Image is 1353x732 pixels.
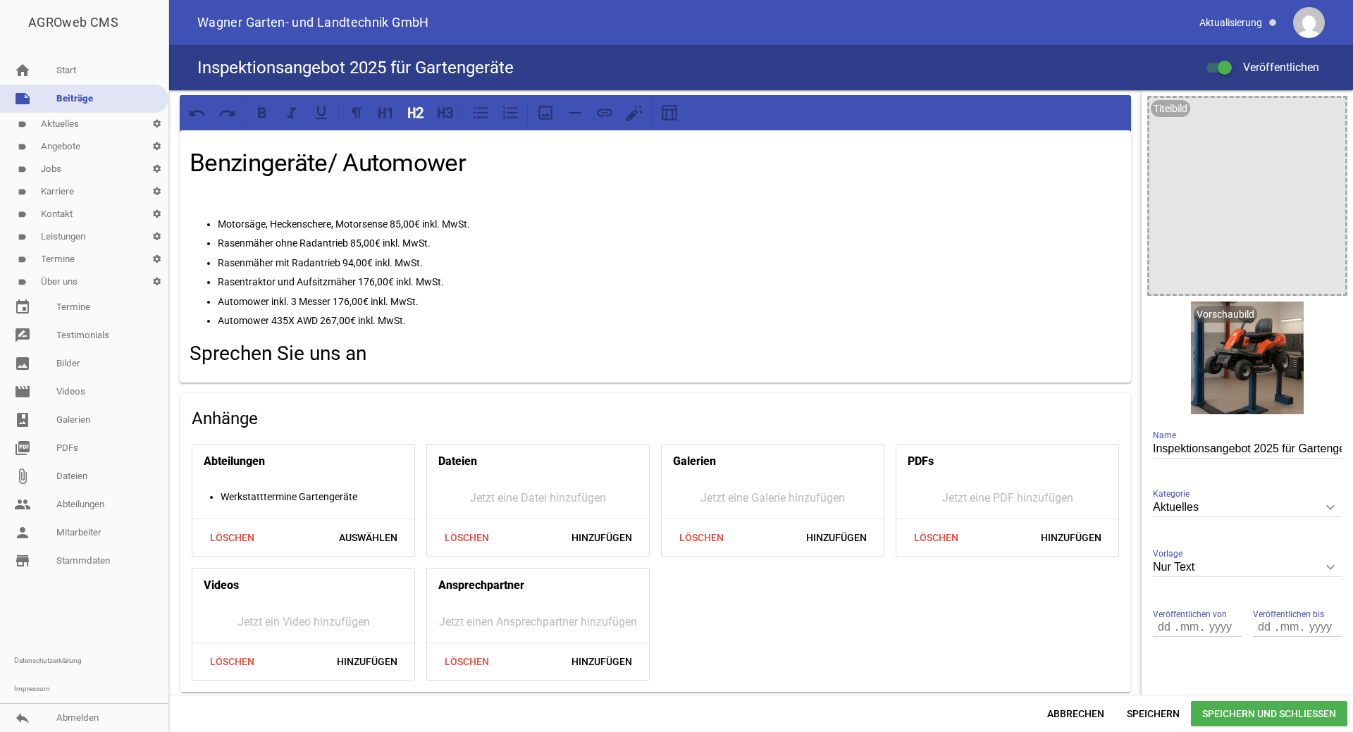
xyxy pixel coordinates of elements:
[18,187,27,197] i: label
[218,293,1121,310] p: Automower inkl. 3 Messer 176,00€ inkl. MwSt.
[197,56,514,79] h4: Inspektionsangebot 2025 für Gartengeräte
[18,255,27,264] i: label
[1191,701,1347,726] span: Speichern und Schließen
[18,142,27,151] i: label
[18,278,27,287] i: label
[902,525,970,550] span: Löschen
[427,478,649,519] div: Jetzt eine Datei hinzufügen
[1319,496,1342,519] i: keyboard_arrow_down
[14,440,31,457] i: picture_as_pdf
[433,525,500,550] span: Löschen
[14,524,31,541] i: person
[427,602,649,643] div: Jetzt einen Ansprechpartner hinzufügen
[14,709,31,726] i: reply
[438,574,524,597] h4: Ansprechpartner
[896,478,1118,519] div: Jetzt eine PDF hinzufügen
[1030,525,1113,550] span: Hinzufügen
[204,574,239,597] h4: Videos
[14,496,31,513] i: people
[145,248,168,271] i: settings
[14,355,31,372] i: image
[145,225,168,248] i: settings
[1177,618,1202,636] input: mm
[1226,61,1319,74] span: Veröffentlichen
[190,145,1121,182] h1: Benzingeräte/ Automower
[145,113,168,135] i: settings
[14,468,31,485] i: attach_file
[1253,618,1277,636] input: dd
[204,450,265,473] h4: Abteilungen
[1153,618,1177,636] input: dd
[1151,100,1190,117] div: Titelbild
[673,450,716,473] h4: Galerien
[218,216,1121,232] p: Motorsäge, Heckenschere, Motorsense 85,00€ inkl. MwSt.
[14,411,31,428] i: photo_album
[145,180,168,203] i: settings
[1116,701,1191,726] span: Speichern
[1277,618,1302,636] input: mm
[145,203,168,225] i: settings
[18,210,27,219] i: label
[14,327,31,344] i: rate_review
[1153,607,1227,621] span: Veröffentlichen von
[908,450,934,473] h4: PDFs
[218,312,1121,329] p: Automower 435X AWD 267,00€ inkl. MwSt.
[14,90,31,107] i: note
[667,525,735,550] span: Löschen
[1202,618,1237,636] input: yyyy
[197,16,429,29] span: Wagner Garten- und Landtechnik GmbH
[18,120,27,129] i: label
[18,165,27,174] i: label
[326,649,409,674] span: Hinzufügen
[190,339,1121,368] h2: Sprechen Sie uns an
[438,450,477,473] h4: Dateien
[1302,618,1337,636] input: yyyy
[14,62,31,79] i: home
[192,602,414,643] div: Jetzt ein Video hinzufügen
[328,525,409,550] span: Auswählen
[198,649,266,674] span: Löschen
[560,525,643,550] span: Hinzufügen
[662,478,884,519] div: Jetzt eine Galerie hinzufügen
[218,235,1121,252] p: Rasenmäher ohne Radantrieb 85,00€ inkl. MwSt.
[145,271,168,293] i: settings
[218,254,1121,271] p: Rasenmäher mit Radantrieb 94,00€ inkl. MwSt.
[795,525,878,550] span: Hinzufügen
[145,158,168,180] i: settings
[218,273,1121,290] p: Rasentraktor und Aufsitzmäher 176,00€ inkl. MwSt.
[1253,607,1324,621] span: Veröffentlichen bis
[1194,306,1257,323] div: Vorschaubild
[198,525,266,550] span: Löschen
[14,552,31,569] i: store_mall_directory
[192,407,1119,430] h4: Anhänge
[1319,556,1342,578] i: keyboard_arrow_down
[14,383,31,400] i: movie
[14,299,31,316] i: event
[433,649,500,674] span: Löschen
[18,232,27,242] i: label
[145,135,168,158] i: settings
[560,649,643,674] span: Hinzufügen
[1036,701,1116,726] span: Abbrechen
[221,488,414,505] li: Werkstatttermine Gartengeräte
